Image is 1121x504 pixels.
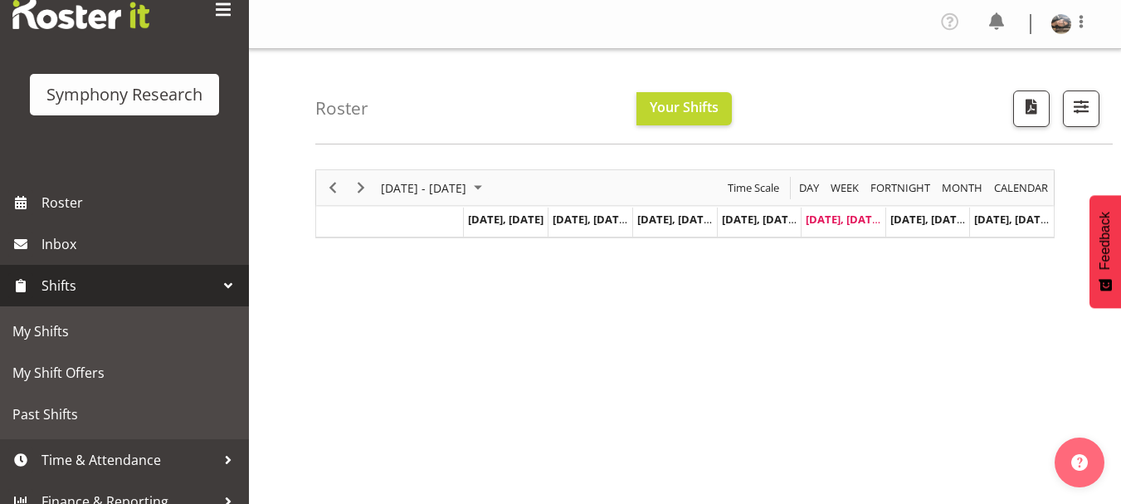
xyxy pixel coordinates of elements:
img: help-xxl-2.png [1071,454,1088,471]
span: Your Shifts [650,98,719,116]
div: Next [347,170,375,205]
h4: Roster [315,99,368,118]
span: Time Scale [726,178,781,198]
button: Filter Shifts [1063,91,1099,127]
div: Symphony Research [46,82,202,107]
a: Past Shifts [4,394,245,435]
span: Day [797,178,821,198]
button: Feedback - Show survey [1089,195,1121,308]
span: Week [829,178,860,198]
span: [DATE], [DATE] [553,212,628,227]
button: Month [992,178,1051,198]
span: [DATE], [DATE] [468,212,543,227]
span: Time & Attendance [41,448,216,472]
button: Timeline Week [828,178,862,198]
button: Time Scale [725,178,782,198]
img: lindsay-holland6d975a4b06d72750adc3751bbfb7dc9f.png [1051,14,1071,34]
button: Timeline Day [797,178,822,198]
button: Download a PDF of the roster according to the set date range. [1013,91,1050,127]
span: Month [940,178,984,198]
div: Previous [319,170,347,205]
span: [DATE], [DATE] [806,212,881,227]
button: Next [350,178,373,198]
button: Timeline Month [939,178,986,198]
span: calendar [992,178,1050,198]
span: My Shift Offers [12,360,236,385]
span: [DATE], [DATE] [637,212,713,227]
span: Shifts [41,273,216,298]
a: My Shifts [4,311,245,352]
span: My Shifts [12,319,236,344]
button: Your Shifts [636,92,732,125]
span: Past Shifts [12,402,236,427]
span: [DATE], [DATE] [974,212,1050,227]
span: [DATE], [DATE] [890,212,966,227]
div: Timeline Week of September 5, 2025 [315,169,1055,238]
span: [DATE], [DATE] [722,212,797,227]
button: Fortnight [868,178,933,198]
span: Fortnight [869,178,932,198]
span: Feedback [1098,212,1113,270]
span: Inbox [41,232,241,257]
button: Previous [322,178,344,198]
a: My Shift Offers [4,352,245,394]
button: September 01 - 07, 2025 [378,178,490,198]
span: [DATE] - [DATE] [379,178,468,198]
span: Roster [41,190,241,215]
